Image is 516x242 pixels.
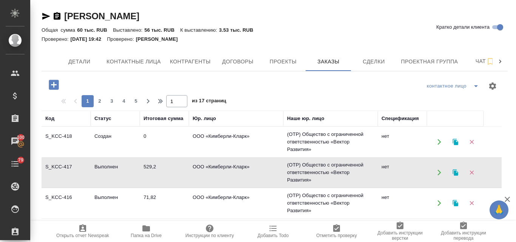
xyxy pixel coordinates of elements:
[373,230,427,241] span: Добавить инструкции верстки
[114,221,178,242] button: Папка на Drive
[107,57,161,66] span: Контактные лица
[118,95,130,107] button: 4
[118,97,130,105] span: 4
[42,27,77,33] p: Общая сумма
[448,165,463,180] button: Клонировать
[14,156,28,164] span: 79
[382,115,419,122] div: Спецификация
[464,196,479,211] button: Удалить
[378,159,427,186] td: нет
[283,127,378,157] td: (OTP) Общество с ограниченной ответственностью «Вектор Развития»
[94,97,106,105] span: 2
[493,202,505,218] span: 🙏
[192,96,226,107] span: из 17 страниц
[130,97,142,105] span: 5
[368,221,432,242] button: Добавить инструкции верстки
[170,57,211,66] span: Контрагенты
[107,36,136,42] p: Проверено:
[43,77,64,92] button: Добавить проект
[401,57,458,66] span: Проектная группа
[131,233,162,238] span: Папка на Drive
[56,233,109,238] span: Открыть отчет Newspeak
[53,12,62,21] button: Скопировать ссылку
[64,11,139,21] a: [PERSON_NAME]
[91,129,140,155] td: Создан
[316,233,357,238] span: Отметить проверку
[178,221,241,242] button: Инструкции по клиенту
[490,200,508,219] button: 🙏
[42,36,71,42] p: Проверено:
[486,57,495,66] svg: Подписаться
[355,57,392,66] span: Сделки
[258,233,289,238] span: Добавить Todo
[431,165,447,180] button: Открыть
[448,134,463,150] button: Клонировать
[241,221,305,242] button: Добавить Todo
[144,27,180,33] p: 56 тыс. RUB
[378,129,427,155] td: нет
[71,36,107,42] p: [DATE] 19:42
[464,165,479,180] button: Удалить
[219,57,256,66] span: Договоры
[106,95,118,107] button: 3
[467,57,503,66] span: Чат
[51,221,114,242] button: Открыть отчет Newspeak
[431,196,447,211] button: Открыть
[136,36,184,42] p: [PERSON_NAME]
[140,190,189,216] td: 71,82
[378,190,427,216] td: нет
[42,129,91,155] td: S_KCC-418
[61,57,97,66] span: Детали
[310,57,346,66] span: Заказы
[42,12,51,21] button: Скопировать ссылку для ЯМессенджера
[436,23,490,31] span: Кратко детали клиента
[2,154,28,173] a: 79
[94,95,106,107] button: 2
[305,221,368,242] button: Отметить проверку
[113,27,144,33] p: Выставлено:
[436,230,491,241] span: Добавить инструкции перевода
[283,188,378,218] td: (OTP) Общество с ограниченной ответственностью «Вектор Развития»
[193,115,216,122] div: Юр. лицо
[140,129,189,155] td: 0
[180,27,219,33] p: К выставлению:
[189,129,283,155] td: ООО «Кимберли-Кларк»
[265,57,301,66] span: Проекты
[94,115,111,122] div: Статус
[484,77,502,95] span: Настроить таблицу
[185,233,234,238] span: Инструкции по клиенту
[77,27,113,33] p: 60 тыс. RUB
[425,80,484,92] div: split button
[189,159,283,186] td: ООО «Кимберли-Кларк»
[219,27,259,33] p: 3.53 тыс. RUB
[431,134,447,150] button: Открыть
[144,115,183,122] div: Итоговая сумма
[42,159,91,186] td: S_KCC-417
[91,190,140,216] td: Выполнен
[106,97,118,105] span: 3
[432,221,495,242] button: Добавить инструкции перевода
[91,159,140,186] td: Выполнен
[12,134,29,141] span: 100
[283,157,378,188] td: (OTP) Общество с ограниченной ответственностью «Вектор Развития»
[42,190,91,216] td: S_KCC-416
[2,132,28,151] a: 100
[140,159,189,186] td: 529,2
[287,115,324,122] div: Наше юр. лицо
[448,196,463,211] button: Клонировать
[464,134,479,150] button: Удалить
[130,95,142,107] button: 5
[189,190,283,216] td: ООО «Кимберли-Кларк»
[45,115,54,122] div: Код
